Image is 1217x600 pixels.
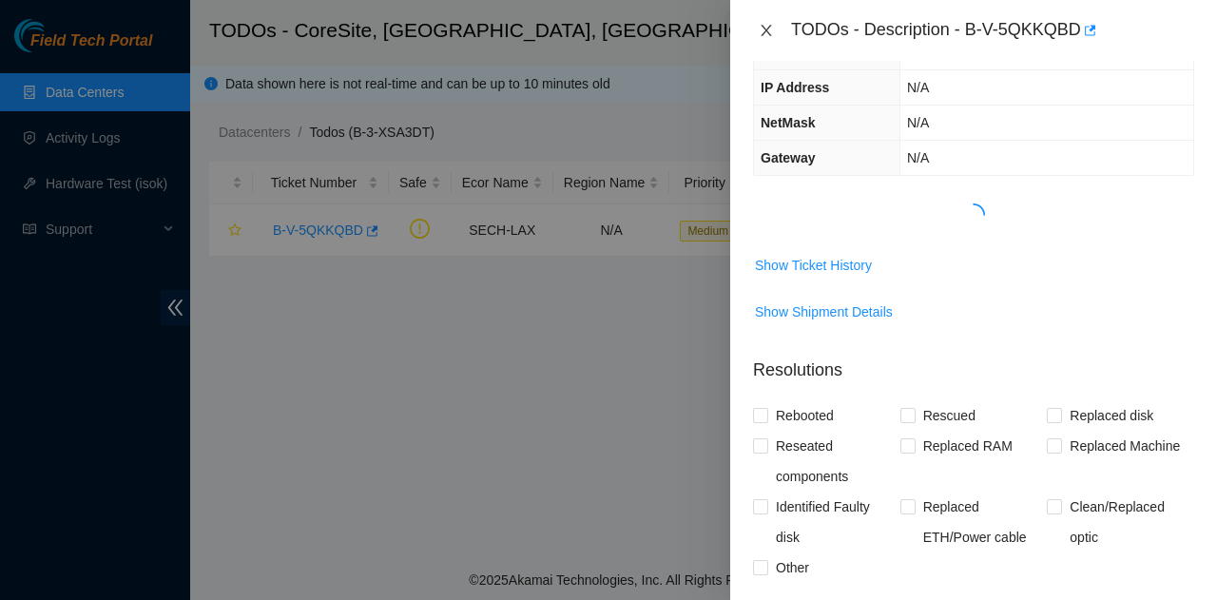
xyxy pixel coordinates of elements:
[1062,492,1194,552] span: Clean/Replaced optic
[916,400,983,431] span: Rescued
[768,552,817,583] span: Other
[754,250,873,281] button: Show Ticket History
[761,115,816,130] span: NetMask
[1062,431,1188,461] span: Replaced Machine
[768,431,900,492] span: Reseated components
[753,342,1194,383] p: Resolutions
[768,492,900,552] span: Identified Faulty disk
[907,150,929,165] span: N/A
[759,23,774,38] span: close
[761,150,816,165] span: Gateway
[907,115,929,130] span: N/A
[755,255,872,276] span: Show Ticket History
[916,492,1048,552] span: Replaced ETH/Power cable
[753,22,780,40] button: Close
[791,15,1194,46] div: TODOs - Description - B-V-5QKKQBD
[1062,400,1161,431] span: Replaced disk
[768,400,841,431] span: Rebooted
[916,431,1020,461] span: Replaced RAM
[962,203,985,226] span: loading
[754,297,894,327] button: Show Shipment Details
[755,301,893,322] span: Show Shipment Details
[907,80,929,95] span: N/A
[761,80,829,95] span: IP Address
